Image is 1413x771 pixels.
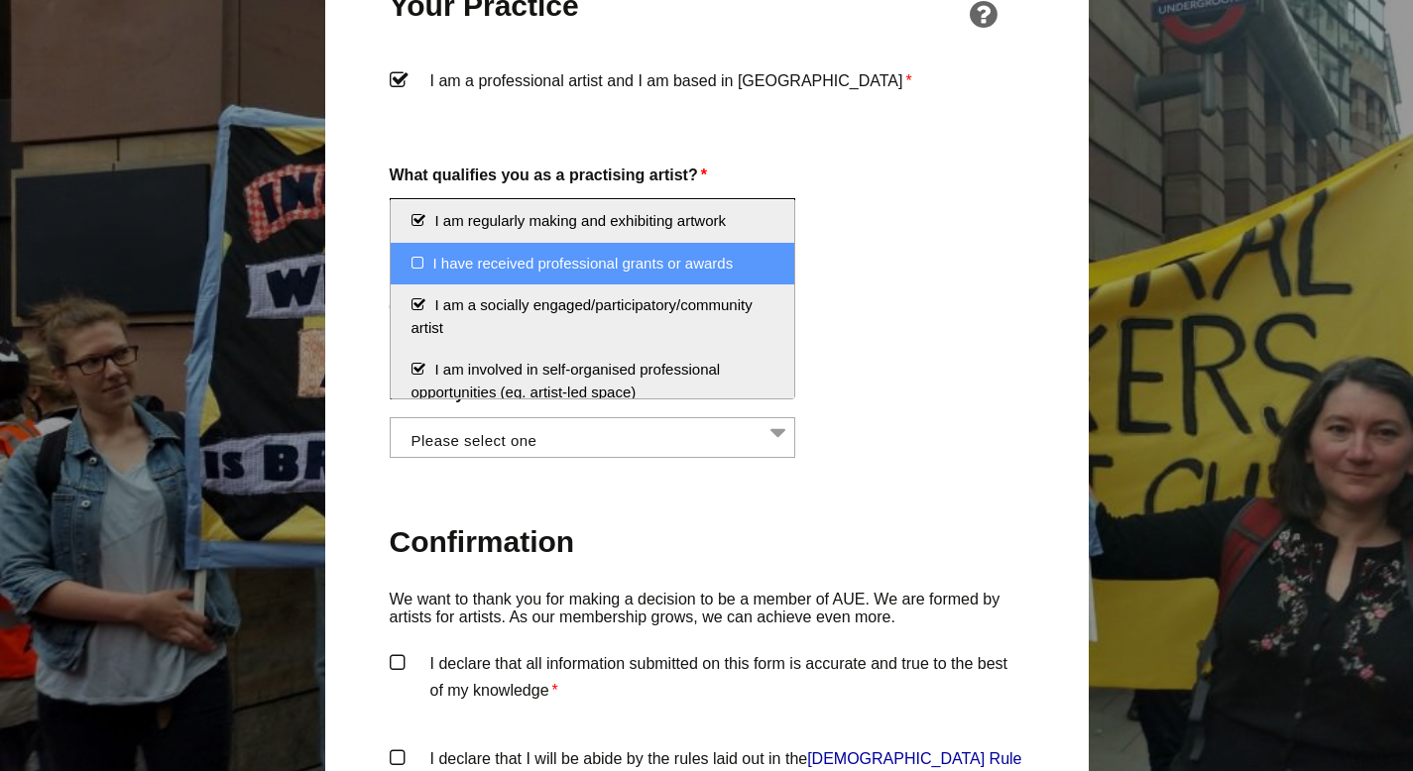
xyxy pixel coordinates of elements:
[390,162,1024,188] label: What qualifies you as a practising artist?
[390,650,1024,710] label: I declare that all information submitted on this form is accurate and true to the best of my know...
[391,200,795,243] li: I am regularly making and exhibiting artwork
[390,67,1024,127] label: I am a professional artist and I am based in [GEOGRAPHIC_DATA]
[391,284,795,349] li: I am a socially engaged/participatory/community artist
[391,349,795,413] li: I am involved in self-organised professional opportunities (eg. artist-led space)
[390,522,1024,561] h2: Confirmation
[391,243,795,285] li: I have received professional grants or awards
[390,591,1024,627] p: We want to thank you for making a decision to be a member of AUE. We are formed by artists for ar...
